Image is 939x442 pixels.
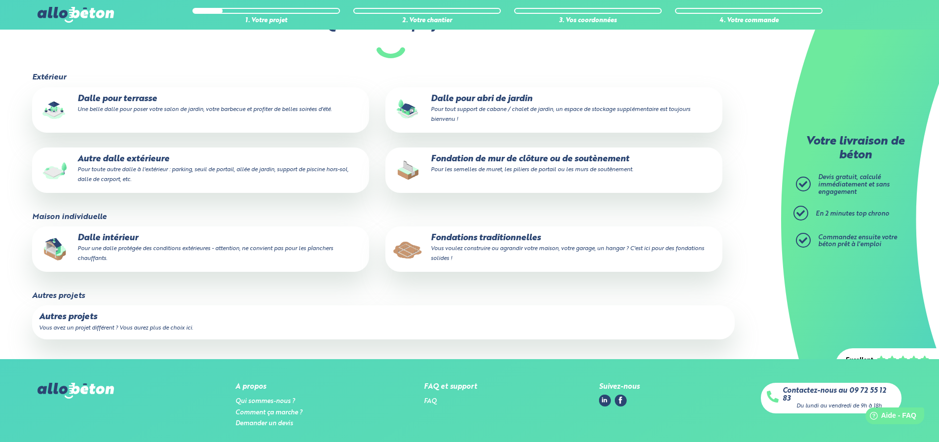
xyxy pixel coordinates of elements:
[39,94,362,114] p: Dalle pour terrasse
[38,7,113,23] img: allobéton
[798,135,912,162] p: Votre livraison de béton
[32,213,107,221] legend: Maison individuelle
[235,383,302,391] div: A propos
[31,18,750,58] label: Quel est votre projet ?
[192,17,340,25] div: 1. Votre projet
[816,211,889,217] span: En 2 minutes top chrono
[39,94,71,126] img: final_use.values.terrace
[431,246,704,261] small: Vous voulez construire ou agrandir votre maison, votre garage, un hangar ? C'est ici pour des fon...
[851,404,928,431] iframe: Help widget launcher
[39,154,362,184] p: Autre dalle extérieure
[431,107,690,122] small: Pour tout support de cabane / chalet de jardin, un espace de stockage supplémentaire est toujours...
[353,17,501,25] div: 2. Votre chantier
[818,234,897,248] span: Commandez ensuite votre béton prêt à l'emploi
[32,292,85,300] legend: Autres projets
[431,167,633,173] small: Pour les semelles de muret, les piliers de portail ou les murs de soutènement.
[39,154,71,186] img: final_use.values.outside_slab
[39,325,193,331] small: Vous avez un projet différent ? Vous aurez plus de choix ici.
[599,383,639,391] div: Suivez-nous
[77,246,333,261] small: Pour une dalle protégée des conditions extérieures - attention, ne convient pas pour les plancher...
[392,154,424,186] img: final_use.values.closing_wall_fundation
[796,403,882,409] div: Du lundi au vendredi de 9h à 18h
[235,398,295,405] a: Qui sommes-nous ?
[39,233,71,265] img: final_use.values.inside_slab
[77,167,348,183] small: Pour toute autre dalle à l'extérieur : parking, seuil de portail, allée de jardin, support de pis...
[392,154,715,174] p: Fondation de mur de clôture ou de soutènement
[424,398,437,405] a: FAQ
[514,17,662,25] div: 3. Vos coordonnées
[39,233,362,263] p: Dalle intérieur
[783,387,896,403] a: Contactez-nous au 09 72 55 12 83
[818,174,890,195] span: Devis gratuit, calculé immédiatement et sans engagement
[392,233,715,263] p: Fondations traditionnelles
[675,17,823,25] div: 4. Votre commande
[392,94,424,126] img: final_use.values.garden_shed
[77,107,332,112] small: Une belle dalle pour poser votre salon de jardin, votre barbecue et profiter de belles soirées d'...
[845,357,873,365] div: Excellent
[392,233,424,265] img: final_use.values.traditional_fundations
[424,383,477,391] div: FAQ et support
[235,409,302,416] a: Comment ça marche ?
[235,420,293,427] a: Demander un devis
[392,94,715,124] p: Dalle pour abri de jardin
[39,312,727,322] p: Autres projets
[38,383,113,399] img: allobéton
[32,73,66,82] legend: Extérieur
